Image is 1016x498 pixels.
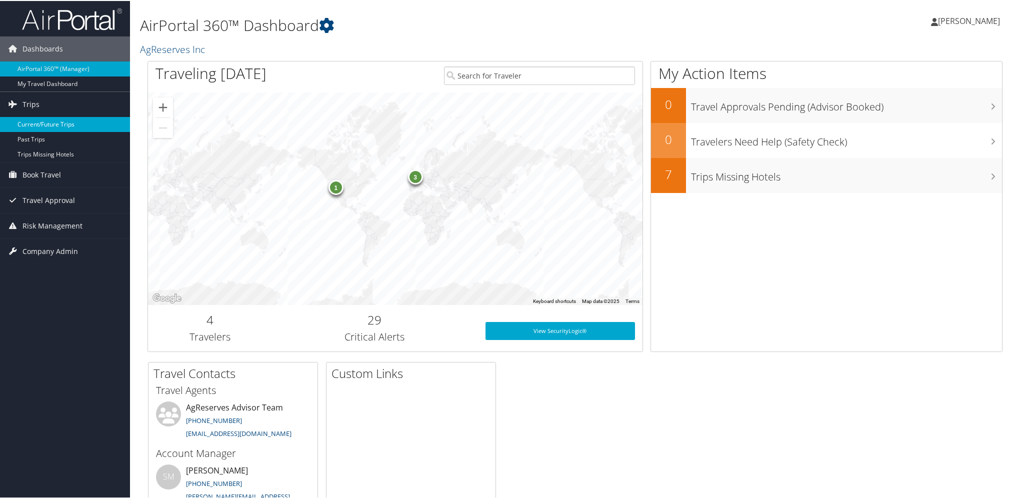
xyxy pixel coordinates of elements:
[331,364,495,381] h2: Custom Links
[279,310,470,327] h2: 29
[22,212,82,237] span: Risk Management
[156,382,310,396] h3: Travel Agents
[22,91,39,116] span: Trips
[938,14,1000,25] span: [PERSON_NAME]
[582,297,619,303] span: Map data ©2025
[485,321,635,339] a: View SecurityLogic®
[140,14,720,35] h1: AirPortal 360™ Dashboard
[155,310,264,327] h2: 4
[22,35,63,60] span: Dashboards
[140,41,207,55] a: AgReserves Inc
[625,297,639,303] a: Terms (opens in new tab)
[328,179,343,194] div: 1
[407,168,422,183] div: 3
[150,291,183,304] img: Google
[186,415,242,424] a: [PHONE_NUMBER]
[186,428,291,437] a: [EMAIL_ADDRESS][DOMAIN_NAME]
[186,478,242,487] a: [PHONE_NUMBER]
[691,164,1002,183] h3: Trips Missing Hotels
[651,165,686,182] h2: 7
[931,5,1010,35] a: [PERSON_NAME]
[153,364,317,381] h2: Travel Contacts
[22,6,122,30] img: airportal-logo.png
[444,65,635,84] input: Search for Traveler
[155,329,264,343] h3: Travelers
[155,62,266,83] h1: Traveling [DATE]
[150,291,183,304] a: Open this area in Google Maps (opens a new window)
[651,62,1002,83] h1: My Action Items
[651,95,686,112] h2: 0
[691,94,1002,113] h3: Travel Approvals Pending (Advisor Booked)
[533,297,576,304] button: Keyboard shortcuts
[651,122,1002,157] a: 0Travelers Need Help (Safety Check)
[22,161,61,186] span: Book Travel
[691,129,1002,148] h3: Travelers Need Help (Safety Check)
[156,445,310,459] h3: Account Manager
[651,87,1002,122] a: 0Travel Approvals Pending (Advisor Booked)
[153,96,173,116] button: Zoom in
[22,187,75,212] span: Travel Approval
[651,130,686,147] h2: 0
[151,400,315,441] li: AgReserves Advisor Team
[22,238,78,263] span: Company Admin
[651,157,1002,192] a: 7Trips Missing Hotels
[153,117,173,137] button: Zoom out
[156,463,181,488] div: SM
[279,329,470,343] h3: Critical Alerts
